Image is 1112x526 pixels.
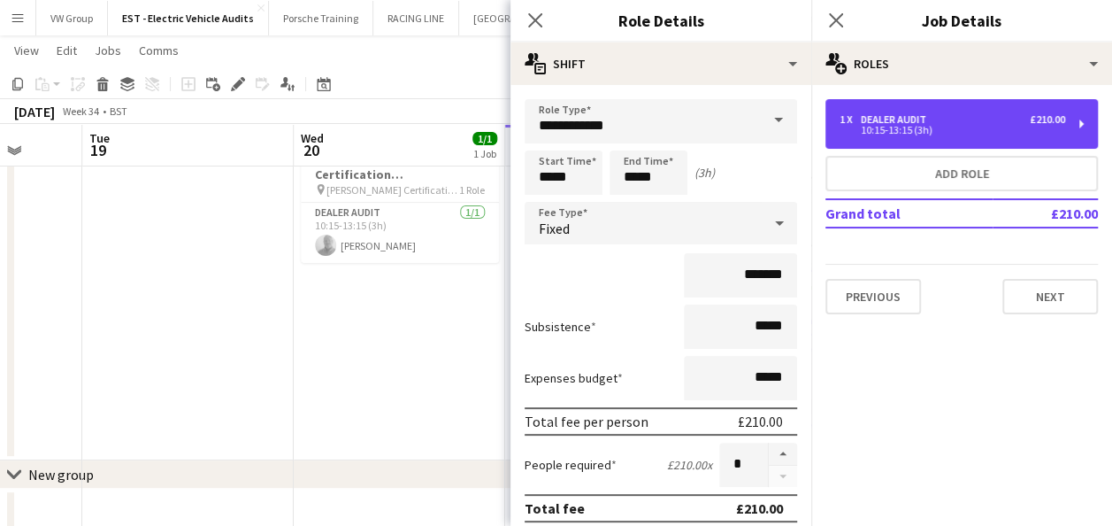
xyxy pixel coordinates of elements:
a: Comms [132,39,186,62]
app-card-role: Dealer Audit1/110:15-13:15 (3h)[PERSON_NAME] [301,203,499,263]
button: Next [1002,279,1098,314]
span: 19 [87,140,110,160]
div: 10:15-13:15 (3h) [840,126,1065,135]
div: 1 x [840,113,861,126]
div: £210.00 [738,413,783,430]
span: Tue [89,130,110,146]
div: Total fee per person [525,413,648,430]
button: Increase [769,443,797,466]
button: EST - Electric Vehicle Audits [108,1,269,35]
span: View [14,43,39,58]
h3: Job Details [811,9,1112,32]
div: Dealer Audit [861,113,933,126]
div: Roles [811,43,1112,85]
div: £210.00 [1030,113,1065,126]
div: £210.00 [736,499,783,517]
a: Jobs [88,39,128,62]
div: 1 Job [473,147,496,160]
a: Edit [50,39,84,62]
div: (3h) [694,165,715,181]
button: Porsche Training [269,1,373,35]
h3: Role Details [510,9,811,32]
span: Jobs [95,43,121,58]
button: Add role [825,156,1098,191]
span: Edit [57,43,77,58]
label: People required [525,457,617,473]
button: VW Group [36,1,108,35]
span: Comms [139,43,179,58]
div: New group [28,466,94,483]
span: 20 [298,140,324,160]
a: View [7,39,46,62]
span: Fixed [539,220,570,237]
button: [GEOGRAPHIC_DATA] [459,1,586,35]
div: Shift [510,43,811,85]
div: Total fee [525,499,585,517]
label: Expenses budget [525,370,623,386]
span: Wed [301,130,324,146]
span: 1/1 [472,132,497,145]
td: Grand total [825,199,993,228]
span: 1 Role [459,183,485,197]
button: RACING LINE [373,1,459,35]
div: [DATE] [14,103,55,120]
label: Subsistence [525,319,596,335]
span: [PERSON_NAME] Certification [PERSON_NAME] KIA Peterborough AB42 1BN 200825 1015 [326,183,459,197]
td: £210.00 [993,199,1098,228]
span: 21 [510,140,534,160]
span: Week 34 [58,104,103,118]
app-job-card: 10:15-13:15 (3h)1/1[PERSON_NAME] Certification [PERSON_NAME] KIA Peterborough AB42 1BN 200825 101... [301,125,499,263]
div: £210.00 x [667,457,712,473]
button: Previous [825,279,921,314]
div: BST [110,104,127,118]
